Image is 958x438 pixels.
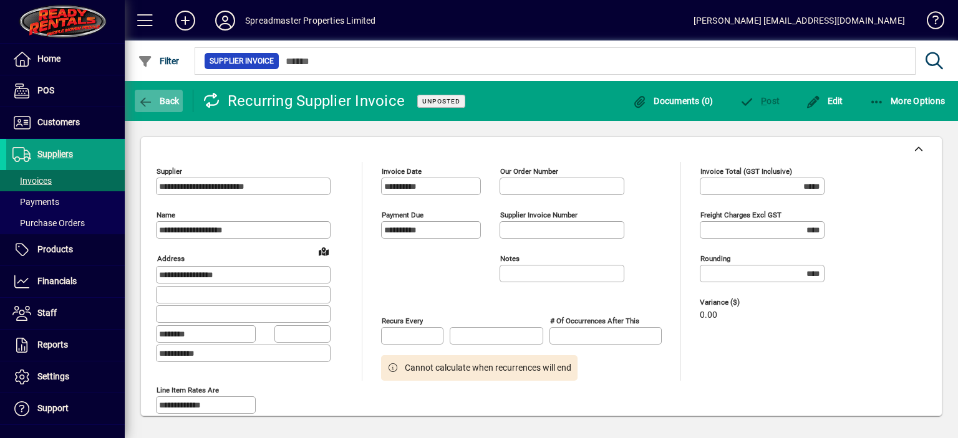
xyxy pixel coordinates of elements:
span: 0.00 [700,310,717,320]
a: Products [6,234,125,265]
mat-label: # of occurrences after this [550,317,639,325]
a: Settings [6,361,125,393]
button: Documents (0) [629,90,717,112]
span: POS [37,85,54,95]
span: Customers [37,117,80,127]
span: Payments [12,197,59,207]
mat-label: Invoice date [382,167,422,176]
app-page-header-button: Back [125,90,193,112]
span: Support [37,403,69,413]
a: Home [6,44,125,75]
a: POS [6,75,125,107]
span: Suppliers [37,149,73,159]
button: Profile [205,9,245,32]
span: Edit [806,96,843,106]
a: Invoices [6,170,125,191]
a: Payments [6,191,125,212]
mat-label: Invoice Total (GST inclusive) [700,167,792,176]
button: Back [135,90,183,112]
div: Spreadmaster Properties Limited [245,11,375,31]
mat-label: Supplier [157,167,182,176]
a: Financials [6,266,125,297]
span: Staff [37,308,57,318]
mat-label: Payment due [382,211,423,219]
a: Staff [6,298,125,329]
a: Purchase Orders [6,212,125,234]
span: Variance ($) [700,298,775,307]
mat-label: Rounding [700,254,730,263]
mat-label: Freight charges excl GST [700,211,781,219]
mat-label: Notes [500,254,520,263]
span: ost [740,96,780,106]
mat-label: Line item rates are [157,386,219,394]
span: More Options [869,96,946,106]
span: Filter [138,56,180,66]
a: View on map [314,241,334,261]
button: Add [165,9,205,32]
span: Invoices [12,176,52,186]
div: Recurring Supplier Invoice [203,91,405,111]
span: Home [37,54,60,64]
button: Edit [803,90,846,112]
span: Financials [37,276,77,286]
a: Customers [6,107,125,138]
mat-label: Name [157,211,175,219]
span: P [761,96,767,106]
span: Products [37,244,73,254]
a: Reports [6,330,125,361]
a: Knowledge Base [917,2,942,43]
span: Settings [37,371,69,381]
span: Reports [37,340,68,350]
span: Unposted [422,97,460,105]
button: More Options [866,90,949,112]
mat-label: Our order number [500,167,558,176]
button: Post [737,90,783,112]
span: Back [138,96,180,106]
mat-label: Supplier invoice number [500,211,578,219]
button: Filter [135,50,183,72]
span: Documents (0) [632,96,714,106]
span: Purchase Orders [12,218,85,228]
span: Cannot calculate when recurrences will end [405,361,571,374]
a: Support [6,393,125,424]
span: Supplier Invoice [210,55,274,67]
div: [PERSON_NAME] [EMAIL_ADDRESS][DOMAIN_NAME] [694,11,905,31]
mat-label: Recurs every [382,317,423,325]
